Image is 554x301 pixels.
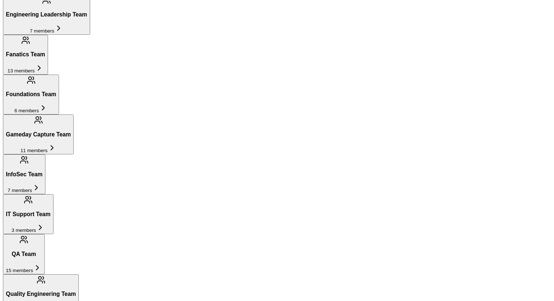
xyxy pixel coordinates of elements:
[6,251,42,257] h3: QA Team
[3,154,45,194] button: InfoSec Team7 members
[8,68,35,74] span: 13 members
[6,91,56,98] h3: Foundations Team
[3,35,48,75] button: Fanatics Team13 members
[6,268,33,273] span: 15 members
[6,51,45,58] h3: Fanatics Team
[3,234,45,274] button: QA Team15 members
[6,131,71,138] h3: Gameday Capture Team
[12,227,36,233] span: 3 members
[14,108,39,113] span: 6 members
[3,194,53,234] button: IT Support Team3 members
[6,291,76,297] h3: Quality Engineering Team
[6,211,51,218] h3: IT Support Team
[6,11,87,18] h3: Engineering Leadership Team
[3,114,74,154] button: Gameday Capture Team11 members
[21,148,48,153] span: 11 members
[6,171,43,178] h3: InfoSec Team
[30,28,54,34] span: 7 members
[3,75,59,114] button: Foundations Team6 members
[8,188,32,193] span: 7 members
